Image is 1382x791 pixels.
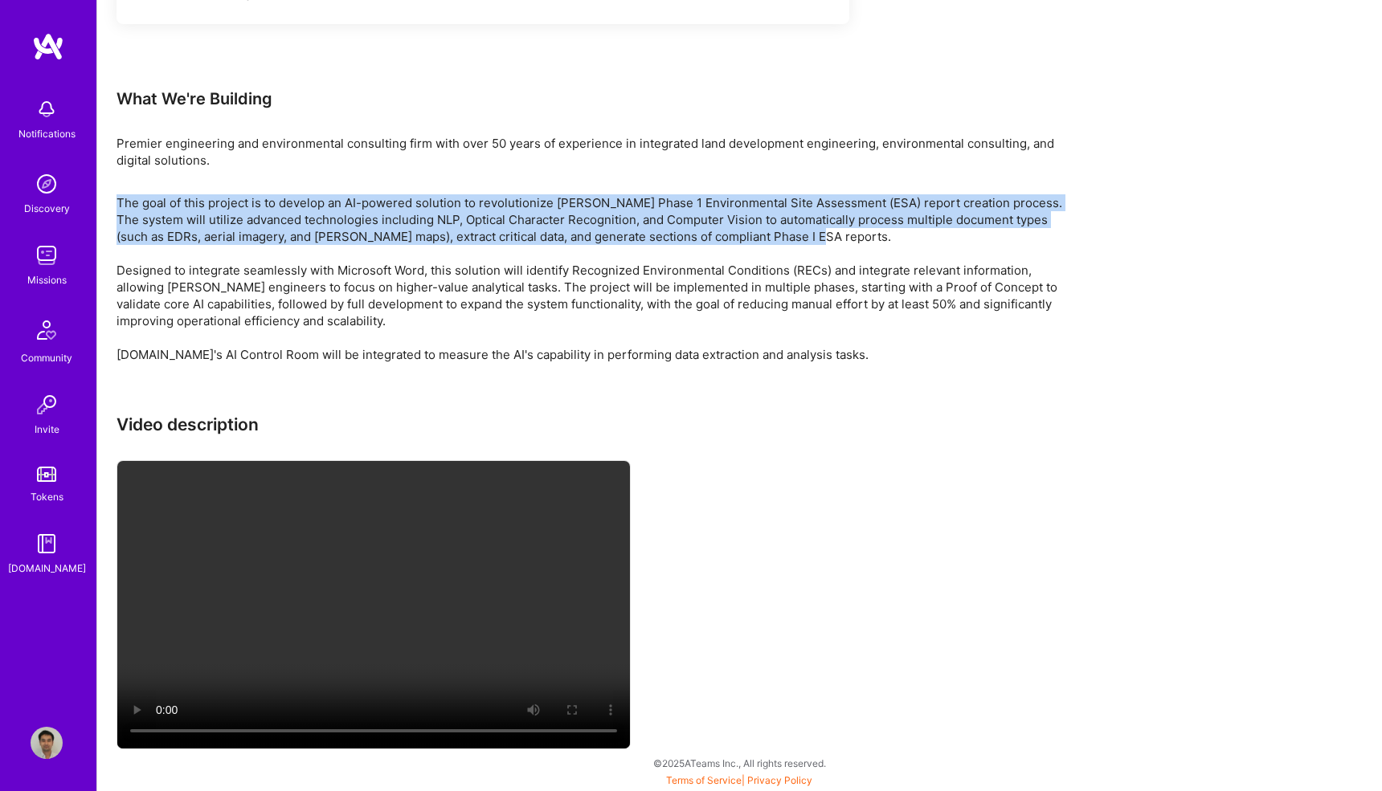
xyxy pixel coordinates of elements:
div: Missions [27,271,67,288]
img: logo [32,32,64,61]
div: Tokens [31,488,63,505]
img: guide book [31,528,63,560]
img: teamwork [31,239,63,271]
div: What We're Building [117,88,1081,109]
div: © 2025 ATeams Inc., All rights reserved. [96,743,1382,783]
div: Discovery [24,200,70,217]
p: The goal of this project is to develop an AI-powered solution to revolutionize [PERSON_NAME] Phas... [117,194,1081,363]
span: | [666,774,812,786]
div: Community [21,349,72,366]
a: User Avatar [27,727,67,759]
div: Premier engineering and environmental consulting firm with over 50 years of experience in integra... [117,135,1081,169]
a: Terms of Service [666,774,742,786]
img: User Avatar [31,727,63,759]
div: [DOMAIN_NAME] [8,560,86,577]
h3: Video description [117,414,1081,434]
img: discovery [31,168,63,200]
img: tokens [37,467,56,482]
a: Privacy Policy [747,774,812,786]
img: bell [31,93,63,125]
img: Invite [31,389,63,421]
div: Notifications [18,125,76,142]
img: Community [27,311,66,349]
div: Invite [35,421,59,438]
